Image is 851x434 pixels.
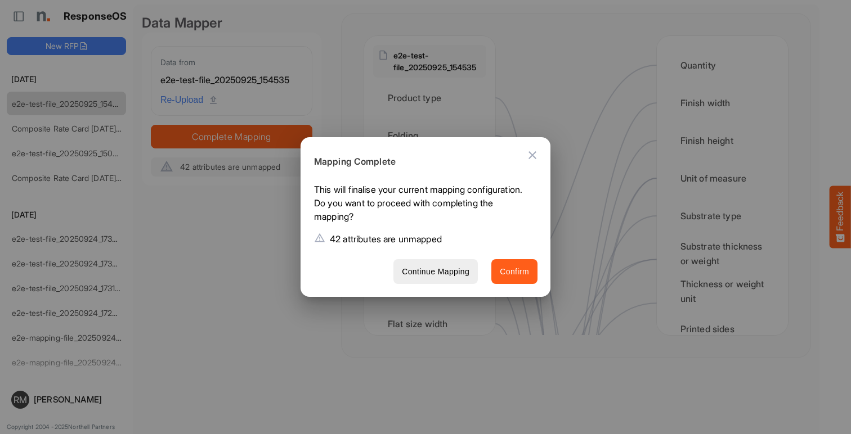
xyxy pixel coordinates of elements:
[491,259,538,284] button: Confirm
[402,265,469,279] span: Continue Mapping
[314,183,528,228] p: This will finalise your current mapping configuration. Do you want to proceed with completing the...
[500,265,529,279] span: Confirm
[393,259,478,284] button: Continue Mapping
[519,142,546,169] button: Close dialog
[330,232,442,246] p: 42 attributes are unmapped
[314,155,528,169] h6: Mapping Complete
